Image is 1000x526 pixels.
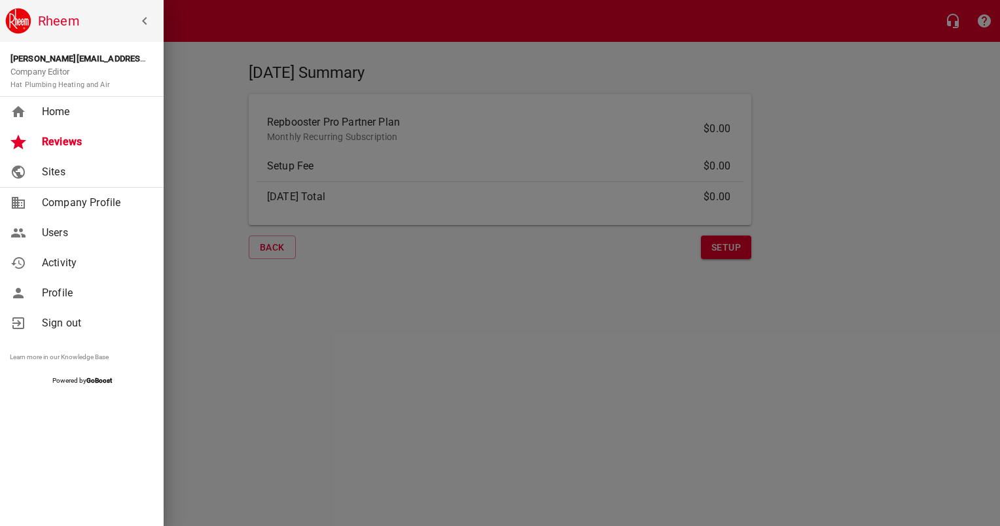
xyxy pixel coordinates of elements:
[42,315,148,331] span: Sign out
[10,54,281,63] strong: [PERSON_NAME][EMAIL_ADDRESS][PERSON_NAME][DOMAIN_NAME]
[86,377,112,384] strong: GoBoost
[42,285,148,301] span: Profile
[42,164,148,180] span: Sites
[10,67,110,90] span: Company Editor
[42,225,148,241] span: Users
[10,80,110,89] small: Hat Plumbing Heating and Air
[5,8,31,34] img: rheem.png
[52,377,112,384] span: Powered by
[42,195,148,211] span: Company Profile
[42,134,148,150] span: Reviews
[38,10,158,31] h6: Rheem
[42,255,148,271] span: Activity
[10,353,109,360] a: Learn more in our Knowledge Base
[42,104,148,120] span: Home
